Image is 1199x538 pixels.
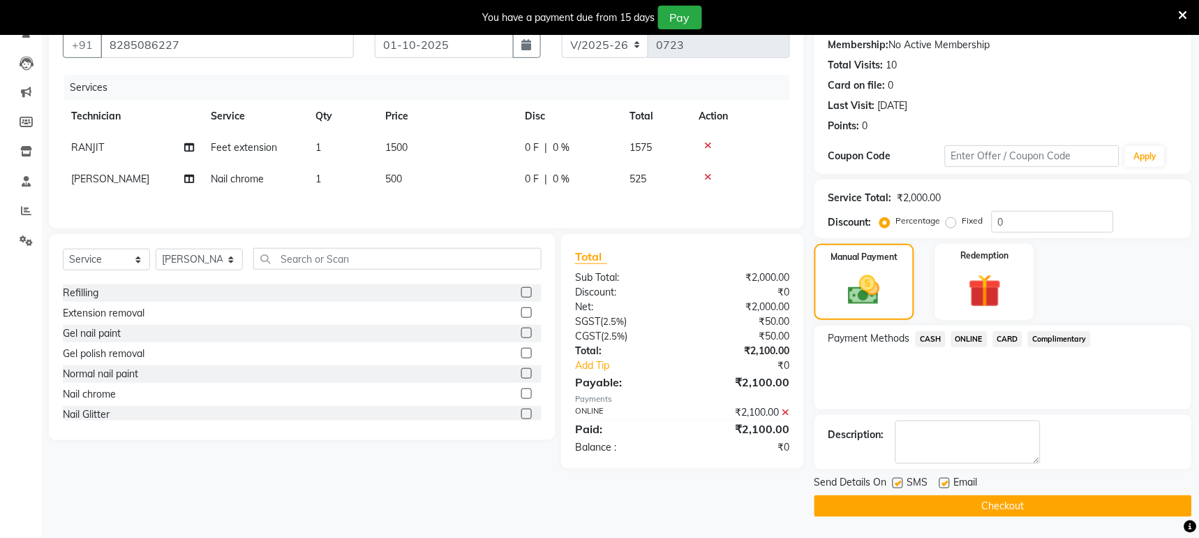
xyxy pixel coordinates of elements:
[385,173,402,185] span: 500
[385,141,408,154] span: 1500
[898,191,941,205] div: ₹2,000.00
[863,119,868,133] div: 0
[951,331,988,347] span: ONLINE
[683,405,800,420] div: ₹2,100.00
[961,249,1009,262] label: Redemption
[886,58,898,73] div: 10
[63,31,102,58] button: +91
[828,78,886,93] div: Card on file:
[814,495,1192,517] button: Checkout
[565,329,683,344] div: ( )
[377,101,516,132] th: Price
[63,407,110,422] div: Nail Glitter
[565,285,683,300] div: Discount:
[683,270,800,285] div: ₹2,000.00
[828,58,884,73] div: Total Visits:
[565,344,683,358] div: Total:
[888,78,894,93] div: 0
[954,475,978,493] span: Email
[683,374,800,391] div: ₹2,100.00
[63,286,98,300] div: Refilling
[63,347,144,361] div: Gel polish removal
[683,300,800,314] div: ₹2,000.00
[630,173,646,185] span: 525
[814,475,887,493] span: Send Details On
[828,331,910,346] span: Payment Methods
[828,149,945,163] div: Coupon Code
[683,344,800,358] div: ₹2,100.00
[253,248,542,270] input: Search or Scan
[544,172,547,187] span: |
[315,173,321,185] span: 1
[962,215,983,227] label: Fixed
[525,140,539,155] span: 0 F
[958,270,1012,312] img: _gift.svg
[307,101,377,132] th: Qty
[683,440,800,455] div: ₹0
[211,173,264,185] span: Nail chrome
[1028,331,1091,347] span: Complimentary
[71,141,104,154] span: RANJIT
[896,215,941,227] label: Percentage
[603,316,624,327] span: 2.5%
[604,330,625,342] span: 2.5%
[100,31,354,58] input: Search by Name/Mobile/Email/Code
[544,140,547,155] span: |
[993,331,1023,347] span: CARD
[63,101,202,132] th: Technician
[683,285,800,300] div: ₹0
[63,387,116,402] div: Nail chrome
[565,358,702,373] a: Add Tip
[565,440,683,455] div: Balance :
[630,141,652,154] span: 1575
[683,329,800,344] div: ₹50.00
[575,249,607,264] span: Total
[565,300,683,314] div: Net:
[565,374,683,391] div: Payable:
[565,421,683,437] div: Paid:
[658,6,702,29] button: Pay
[828,119,860,133] div: Points:
[683,421,800,437] div: ₹2,100.00
[575,330,601,342] span: CGST
[621,101,691,132] th: Total
[1125,146,1165,167] button: Apply
[565,314,683,329] div: ( )
[553,172,569,187] span: 0 %
[838,272,890,309] img: _cash.svg
[828,191,892,205] div: Service Total:
[828,215,872,230] div: Discount:
[828,38,889,52] div: Membership:
[575,393,790,405] div: Payments
[828,428,884,442] div: Description:
[483,10,655,25] div: You have a payment due from 15 days
[916,331,946,347] span: CASH
[525,172,539,187] span: 0 F
[63,367,138,381] div: Normal nail paint
[831,251,898,263] label: Manual Payment
[516,101,621,132] th: Disc
[63,306,144,321] div: Extension removal
[565,405,683,420] div: ONLINE
[683,314,800,329] div: ₹50.00
[702,358,800,373] div: ₹0
[878,99,908,113] div: [DATE]
[828,99,875,113] div: Last Visit:
[691,101,790,132] th: Action
[63,326,121,341] div: Gel nail paint
[315,141,321,154] span: 1
[553,140,569,155] span: 0 %
[828,38,1178,52] div: No Active Membership
[565,270,683,285] div: Sub Total:
[71,173,149,185] span: [PERSON_NAME]
[202,101,307,132] th: Service
[575,315,600,328] span: SGST
[211,141,277,154] span: Feet extension
[907,475,928,493] span: SMS
[945,145,1119,167] input: Enter Offer / Coupon Code
[64,75,800,101] div: Services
